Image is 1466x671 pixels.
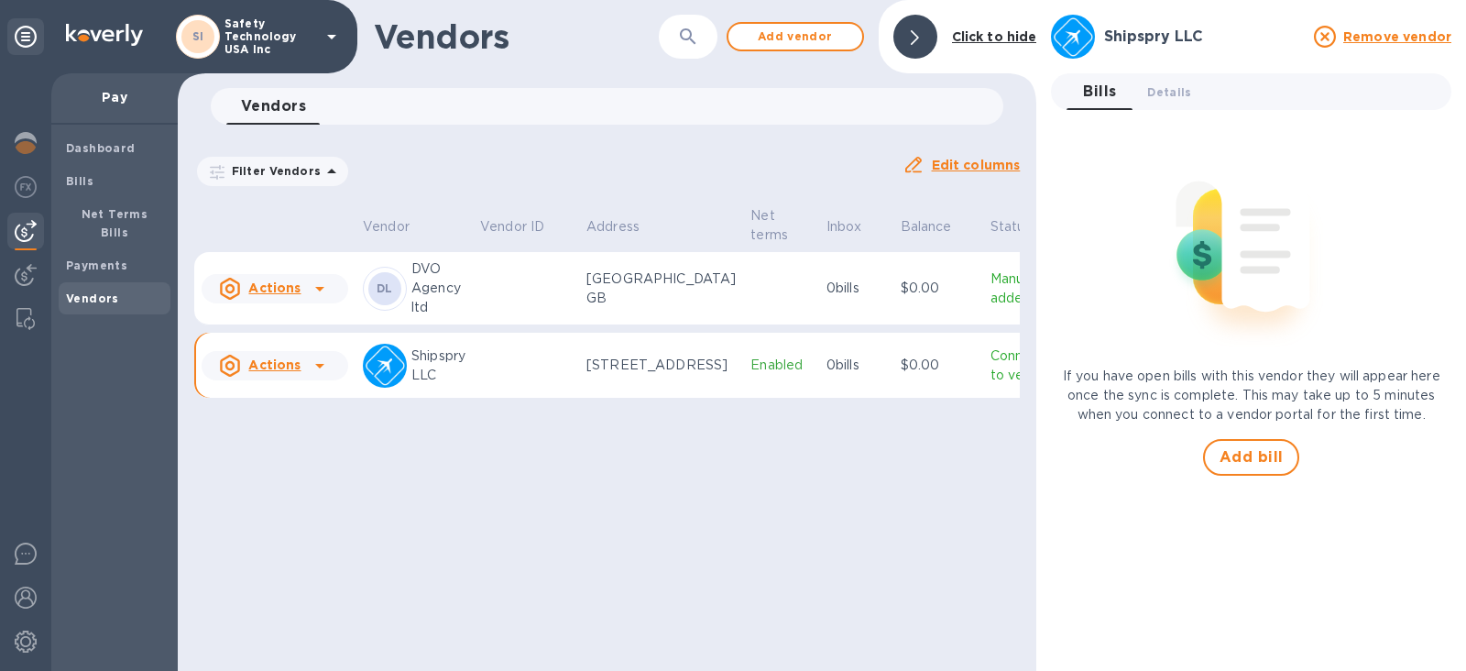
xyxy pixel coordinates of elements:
[363,217,433,236] span: Vendor
[66,141,136,155] b: Dashboard
[952,29,1037,44] b: Click to hide
[15,176,37,198] img: Foreign exchange
[586,217,640,236] p: Address
[82,207,148,239] b: Net Terms Bills
[248,357,301,372] u: Actions
[1147,82,1191,102] span: Details
[192,29,204,43] b: SI
[901,279,976,298] p: $0.00
[727,22,864,51] button: Add vendor
[374,17,649,56] h1: Vendors
[743,26,848,48] span: Add vendor
[586,217,663,236] span: Address
[826,217,886,236] span: Inbox
[1083,79,1116,104] span: Bills
[750,206,788,245] p: Net terms
[248,280,301,295] u: Actions
[1104,28,1303,46] h3: Shipspry LLC
[66,291,119,305] b: Vendors
[901,217,976,236] span: Balance
[66,258,127,272] b: Payments
[66,88,163,106] p: Pay
[586,269,736,308] p: [GEOGRAPHIC_DATA] GB
[826,356,886,375] p: 0 bills
[586,356,736,375] p: [STREET_ADDRESS]
[7,18,44,55] div: Unpin categories
[480,217,568,236] span: Vendor ID
[66,24,143,46] img: Logo
[1220,446,1284,468] span: Add bill
[901,217,952,236] p: Balance
[241,93,306,119] span: Vendors
[932,158,1021,172] u: Edit columns
[901,356,976,375] p: $0.00
[411,259,465,317] p: DVO Agency ltd
[377,281,393,295] b: DL
[750,356,812,375] p: Enabled
[826,217,862,236] p: Inbox
[66,174,93,188] b: Bills
[1343,29,1451,44] u: Remove vendor
[480,217,544,236] p: Vendor ID
[363,217,410,236] p: Vendor
[990,346,1061,385] p: Connected to vendor
[990,269,1061,308] p: Manually added
[224,163,321,179] p: Filter Vendors
[1203,439,1300,476] button: Add bill
[826,279,886,298] p: 0 bills
[1051,367,1451,424] p: If you have open bills with this vendor they will appear here once the sync is complete. This may...
[411,346,465,385] p: Shipspry LLC
[990,217,1032,236] p: Status
[224,17,316,56] p: Safety Technology USA Inc
[750,206,812,245] span: Net terms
